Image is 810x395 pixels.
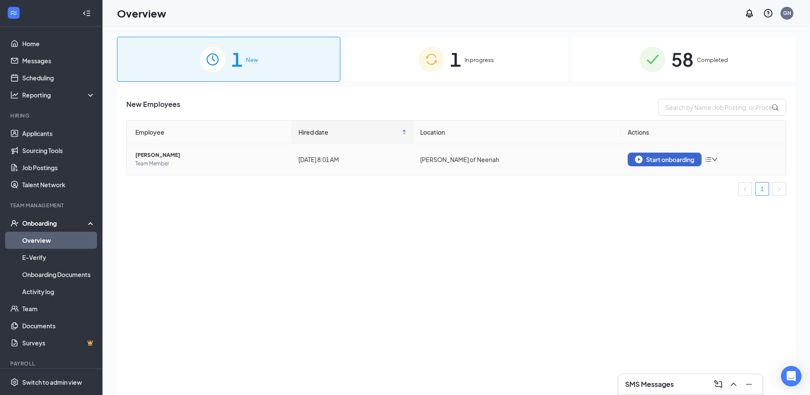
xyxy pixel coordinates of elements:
[712,156,718,162] span: down
[727,377,740,391] button: ChevronUp
[22,69,95,86] a: Scheduling
[621,121,786,144] th: Actions
[738,182,752,196] button: left
[783,9,791,17] div: GN
[22,334,95,351] a: SurveysCrown
[10,360,94,367] div: Payroll
[22,232,95,249] a: Overview
[10,219,19,227] svg: UserCheck
[22,52,95,69] a: Messages
[22,142,95,159] a: Sourcing Tools
[772,182,786,196] li: Next Page
[22,378,82,386] div: Switch to admin view
[744,379,754,389] svg: Minimize
[126,99,180,116] span: New Employees
[711,377,725,391] button: ComposeMessage
[22,35,95,52] a: Home
[22,176,95,193] a: Talent Network
[82,9,91,18] svg: Collapse
[298,127,400,137] span: Hired date
[697,56,728,64] span: Completed
[22,219,88,227] div: Onboarding
[743,187,748,192] span: left
[738,182,752,196] li: Previous Page
[635,156,694,163] div: Start onboarding
[465,56,494,64] span: In progress
[728,379,739,389] svg: ChevronUp
[658,99,786,116] input: Search by Name, Job Posting, or Process
[671,44,693,74] span: 58
[22,283,95,300] a: Activity log
[413,144,621,175] td: [PERSON_NAME] of Neenah
[135,159,285,168] span: Team Member
[705,156,712,163] span: bars
[22,266,95,283] a: Onboarding Documents
[450,44,461,74] span: 1
[763,8,773,18] svg: QuestionInfo
[10,112,94,119] div: Hiring
[742,377,756,391] button: Minimize
[22,317,95,334] a: Documents
[10,202,94,209] div: Team Management
[22,125,95,142] a: Applicants
[9,9,18,17] svg: WorkstreamLogo
[756,183,769,195] a: 1
[781,366,801,386] div: Open Intercom Messenger
[127,121,292,144] th: Employee
[135,151,285,159] span: [PERSON_NAME]
[22,91,96,99] div: Reporting
[10,91,19,99] svg: Analysis
[117,6,166,21] h1: Overview
[10,378,19,386] svg: Settings
[772,182,786,196] button: right
[625,380,674,389] h3: SMS Messages
[22,159,95,176] a: Job Postings
[713,379,723,389] svg: ComposeMessage
[22,300,95,317] a: Team
[246,56,258,64] span: New
[755,182,769,196] li: 1
[413,121,621,144] th: Location
[628,153,702,166] button: Start onboarding
[22,249,95,266] a: E-Verify
[298,155,406,164] div: [DATE] 8:01 AM
[231,44,243,74] span: 1
[744,8,754,18] svg: Notifications
[777,187,782,192] span: right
